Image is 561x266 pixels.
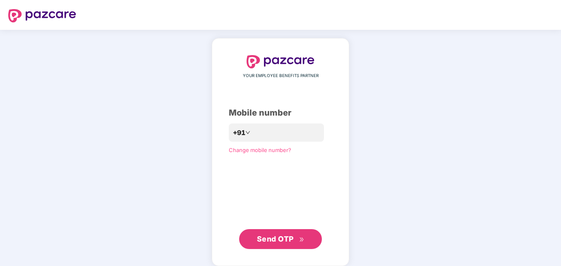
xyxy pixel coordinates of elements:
img: logo [8,9,76,22]
a: Change mobile number? [229,147,291,153]
span: YOUR EMPLOYEE BENEFITS PARTNER [243,73,319,79]
img: logo [247,55,314,68]
button: Send OTPdouble-right [239,229,322,249]
span: +91 [233,128,245,138]
span: Send OTP [257,235,294,243]
div: Mobile number [229,106,332,119]
span: double-right [299,237,304,242]
span: down [245,130,250,135]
